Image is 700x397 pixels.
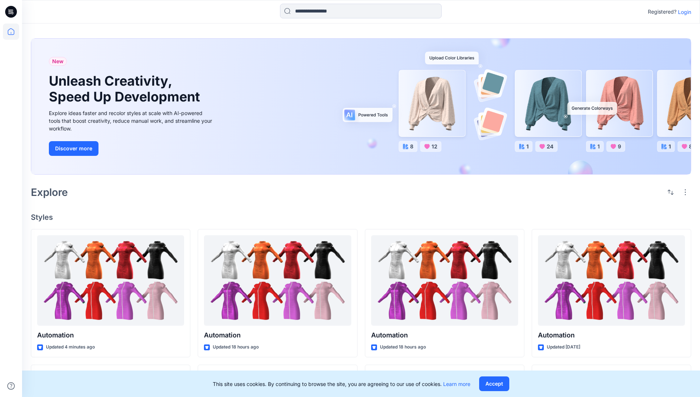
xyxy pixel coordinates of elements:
[37,235,184,326] a: Automation
[547,343,580,351] p: Updated [DATE]
[479,376,509,391] button: Accept
[538,330,685,340] p: Automation
[213,343,259,351] p: Updated 18 hours ago
[648,7,676,16] p: Registered?
[204,235,351,326] a: Automation
[204,330,351,340] p: Automation
[52,57,64,66] span: New
[49,141,214,156] a: Discover more
[49,109,214,132] div: Explore ideas faster and recolor styles at scale with AI-powered tools that boost creativity, red...
[678,8,691,16] p: Login
[213,380,470,388] p: This site uses cookies. By continuing to browse the site, you are agreeing to our use of cookies.
[37,330,184,340] p: Automation
[538,235,685,326] a: Automation
[31,186,68,198] h2: Explore
[31,213,691,222] h4: Styles
[49,141,98,156] button: Discover more
[46,343,95,351] p: Updated 4 minutes ago
[371,330,518,340] p: Automation
[443,381,470,387] a: Learn more
[49,73,203,105] h1: Unleash Creativity, Speed Up Development
[380,343,426,351] p: Updated 18 hours ago
[371,235,518,326] a: Automation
